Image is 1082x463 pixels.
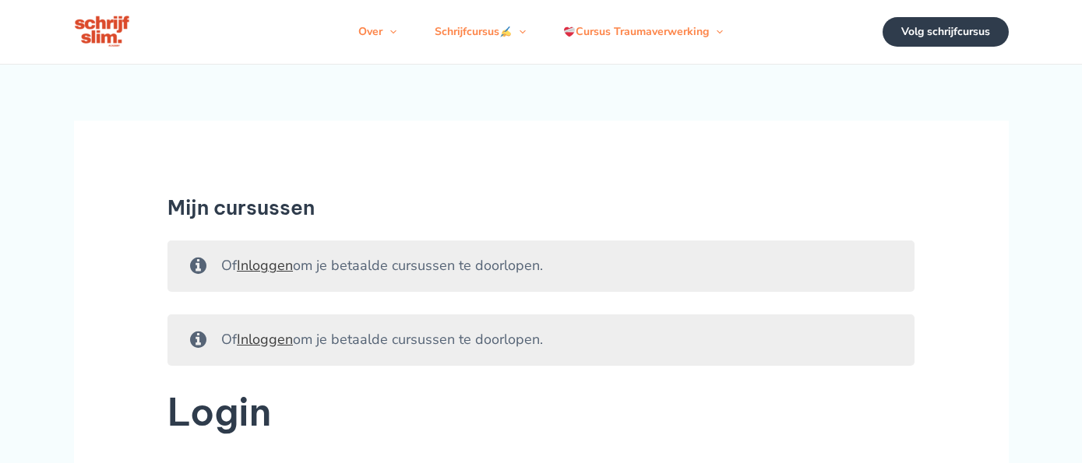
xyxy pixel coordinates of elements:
[237,330,293,349] a: Inloggen
[416,9,545,55] a: SchrijfcursusMenu schakelen
[167,314,915,366] div: Of om je betaalde cursussen te doorlopen.
[237,256,293,275] a: Inloggen
[167,240,915,292] div: Of om je betaalde cursussen te doorlopen.
[564,26,575,37] img: ❤️‍🩹
[340,9,415,55] a: OverMenu schakelen
[382,9,396,55] span: Menu schakelen
[74,14,132,50] img: schrijfcursus schrijfslim academy
[545,9,742,55] a: Cursus TraumaverwerkingMenu schakelen
[512,9,526,55] span: Menu schakelen
[709,9,723,55] span: Menu schakelen
[340,9,742,55] nav: Navigatie op de site: Menu
[167,195,915,219] h1: Mijn cursussen
[167,388,915,437] h2: Login
[883,17,1009,47] a: Volg schrijfcursus
[500,26,511,37] img: ✍️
